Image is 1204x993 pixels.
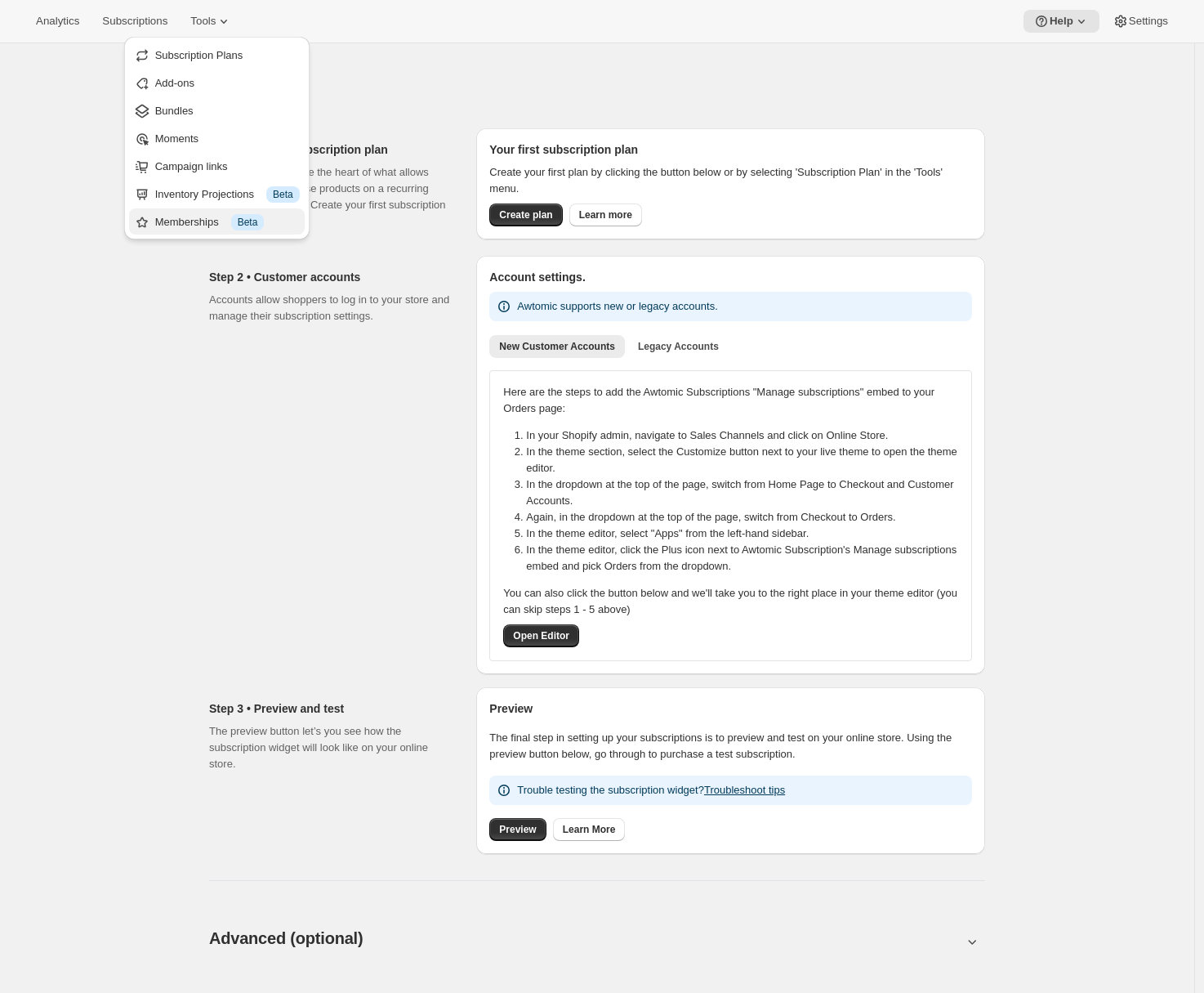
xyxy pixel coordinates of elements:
[526,444,968,476] li: In the theme section, select the Customize button next to your live theme to open the theme editor.
[704,784,785,796] a: Troubleshoot tips
[155,160,228,172] span: Campaign links
[92,10,177,33] button: Subscriptions
[1129,15,1168,28] span: Settings
[155,49,243,61] span: Subscription Plans
[563,823,616,836] span: Learn More
[129,42,305,68] button: Subscription Plans
[102,15,167,28] span: Subscriptions
[209,141,450,158] h2: Step 1 • Create subscription plan
[209,929,363,947] span: Advanced (optional)
[209,164,450,230] p: Subscription plans are the heart of what allows customers to purchase products on a recurring bas...
[129,153,305,179] button: Campaign links
[489,141,972,158] h2: Your first subscription plan
[526,542,968,575] li: In the theme editor, click the Plus icon next to Awtomic Subscription's Manage subscriptions embe...
[489,204,562,226] button: Create plan
[129,208,305,235] button: Memberships
[181,10,242,33] button: Tools
[155,132,198,145] span: Moments
[499,208,552,221] span: Create plan
[489,700,972,717] h2: Preview
[499,340,615,353] span: New Customer Accounts
[155,77,194,89] span: Add-ons
[489,818,546,841] a: Preview
[1050,15,1073,28] span: Help
[1103,10,1178,33] button: Settings
[513,629,569,642] span: Open Editor
[526,526,968,542] li: In the theme editor, select "Apps" from the left-hand sidebar.
[517,298,717,315] p: Awtomic supports new or legacy accounts.
[526,427,968,444] li: In your Shopify admin, navigate to Sales Channels and click on Online Store.
[499,823,536,836] span: Preview
[489,730,972,763] p: The final step in setting up your subscriptions is to preview and test on your online store. Usin...
[489,164,972,197] p: Create your first plan by clicking the button below or by selecting 'Subscription Plan' in the 'T...
[503,624,579,647] button: Open Editor
[553,818,626,841] a: Learn More
[503,585,958,618] p: You can also click the button below and we'll take you to the right place in your theme editor (y...
[503,384,958,417] p: Here are the steps to add the Awtomic Subscriptions "Manage subscriptions" embed to your Orders p...
[190,15,216,28] span: Tools
[489,335,625,358] button: New Customer Accounts
[209,723,450,772] p: The preview button let’s you see how the subscription widget will look like on your online store.
[1023,10,1099,33] button: Help
[155,105,194,117] span: Bundles
[579,208,632,221] span: Learn more
[155,214,300,230] div: Memberships
[517,782,785,798] p: Trouble testing the subscription widget?
[569,204,642,226] a: Learn more
[489,269,972,285] h2: Account settings.
[26,10,89,33] button: Analytics
[209,292,450,324] p: Accounts allow shoppers to log in to your store and manage their subscription settings.
[273,188,293,201] span: Beta
[526,476,968,509] li: In the dropdown at the top of the page, switch from Home Page to Checkout and Customer Accounts.
[526,509,968,526] li: Again, in the dropdown at the top of the page, switch from Checkout to Orders.
[36,15,79,28] span: Analytics
[129,181,305,207] button: Inventory Projections
[155,186,300,203] div: Inventory Projections
[129,125,305,151] button: Moments
[638,340,719,353] span: Legacy Accounts
[209,269,450,285] h2: Step 2 • Customer accounts
[209,700,450,717] h2: Step 3 • Preview and test
[628,335,729,358] button: Legacy Accounts
[129,97,305,123] button: Bundles
[238,216,258,229] span: Beta
[129,69,305,96] button: Add-ons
